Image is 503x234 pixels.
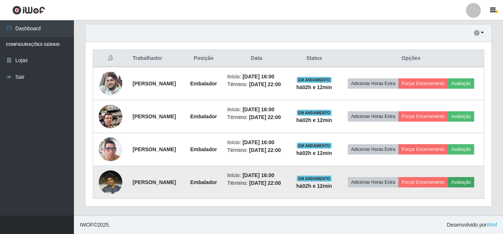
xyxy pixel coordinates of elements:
[249,180,281,186] time: [DATE] 22:00
[227,113,286,121] li: Término:
[227,139,286,146] li: Início:
[242,172,274,178] time: [DATE] 16:00
[348,177,398,187] button: Adicionar Horas Extra
[297,176,332,182] span: EM ANDAMENTO
[190,81,217,87] strong: Embalador
[99,72,122,95] img: 1646132801088.jpeg
[190,179,217,185] strong: Embalador
[242,106,274,112] time: [DATE] 16:00
[249,147,281,153] time: [DATE] 22:00
[190,113,217,119] strong: Embalador
[227,179,286,187] li: Término:
[80,221,110,229] span: © 2025 .
[398,177,448,187] button: Forçar Encerramento
[227,146,286,154] li: Término:
[249,114,281,120] time: [DATE] 22:00
[133,81,176,87] strong: [PERSON_NAME]
[297,77,332,83] span: EM ANDAMENTO
[297,143,332,149] span: EM ANDAMENTO
[242,139,274,145] time: [DATE] 16:00
[487,222,497,228] a: iWof
[99,95,122,138] img: 1699235527028.jpeg
[80,222,94,228] span: IWOF
[227,81,286,88] li: Término:
[398,111,448,122] button: Forçar Encerramento
[190,146,217,152] strong: Embalador
[128,50,184,67] th: Trabalhador
[249,81,281,87] time: [DATE] 22:00
[227,106,286,113] li: Início:
[398,78,448,89] button: Forçar Encerramento
[99,128,122,170] img: 1737916815457.jpeg
[297,110,332,116] span: EM ANDAMENTO
[133,113,176,119] strong: [PERSON_NAME]
[99,166,122,198] img: 1754349368188.jpeg
[348,78,398,89] button: Adicionar Horas Extra
[296,117,332,123] strong: há 02 h e 12 min
[448,78,474,89] button: Avaliação
[348,111,398,122] button: Adicionar Horas Extra
[296,150,332,156] strong: há 02 h e 12 min
[242,74,274,79] time: [DATE] 16:00
[227,172,286,179] li: Início:
[223,50,290,67] th: Data
[448,177,474,187] button: Avaliação
[290,50,338,67] th: Status
[338,50,484,67] th: Opções
[133,146,176,152] strong: [PERSON_NAME]
[296,183,332,189] strong: há 02 h e 12 min
[296,84,332,90] strong: há 02 h e 12 min
[184,50,223,67] th: Posição
[398,144,448,155] button: Forçar Encerramento
[12,6,45,15] img: CoreUI Logo
[448,111,474,122] button: Avaliação
[227,73,286,81] li: Início:
[448,144,474,155] button: Avaliação
[348,144,398,155] button: Adicionar Horas Extra
[133,179,176,185] strong: [PERSON_NAME]
[447,221,497,229] span: Desenvolvido por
